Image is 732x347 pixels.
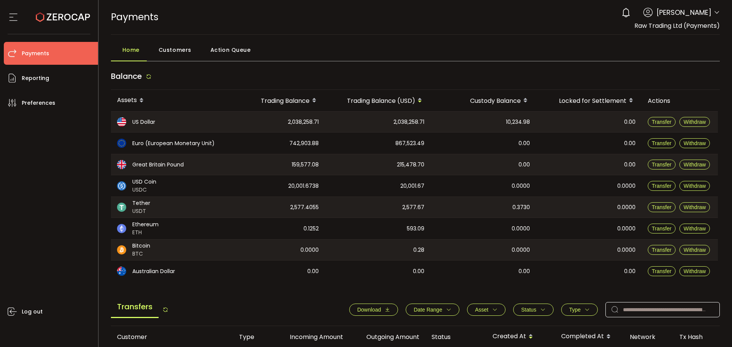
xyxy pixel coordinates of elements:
span: [PERSON_NAME] [657,7,711,18]
span: Home [122,42,140,58]
span: 0.00 [624,267,636,276]
span: Raw Trading Ltd (Payments) [634,21,720,30]
div: Custody Balance [430,94,536,107]
span: 0.0000 [300,246,319,254]
span: 20,001.67 [400,182,424,190]
span: Australian Dollar [132,267,175,275]
span: 2,577.67 [402,203,424,212]
span: 0.3730 [512,203,530,212]
span: Withdraw [684,204,706,210]
button: Transfer [648,245,676,255]
div: Assets [111,94,229,107]
span: Transfer [652,140,672,146]
div: Type [233,333,273,341]
img: usdc_portfolio.svg [117,181,126,190]
img: usd_portfolio.svg [117,117,126,126]
button: Transfer [648,160,676,170]
span: Withdraw [684,225,706,232]
button: Status [513,304,554,316]
span: Euro (European Monetary Unit) [132,139,215,147]
span: Action Queue [210,42,251,58]
button: Asset [467,304,506,316]
span: 2,038,258.71 [288,118,319,126]
div: Incoming Amount [273,333,349,341]
button: Download [349,304,398,316]
span: 0.00 [413,267,424,276]
button: Withdraw [679,224,710,233]
span: Withdraw [684,247,706,253]
button: Transfer [648,117,676,127]
button: Withdraw [679,202,710,212]
span: 0.0000 [512,182,530,190]
button: Transfer [648,181,676,191]
span: Asset [475,307,488,313]
span: 2,577.4055 [290,203,319,212]
div: Status [425,333,486,341]
span: Withdraw [684,140,706,146]
span: 0.0000 [512,224,530,233]
span: Transfer [652,204,672,210]
span: 0.00 [518,267,530,276]
span: Transfer [652,162,672,168]
span: USDT [132,207,150,215]
span: Type [569,307,581,313]
span: Great Britain Pound [132,161,184,169]
span: Balance [111,71,142,82]
div: Trading Balance [229,94,325,107]
button: Withdraw [679,160,710,170]
img: btc_portfolio.svg [117,245,126,254]
span: 0.0000 [617,246,636,254]
span: Withdraw [684,119,706,125]
div: Completed At [555,330,624,343]
div: Created At [486,330,555,343]
span: 0.00 [624,160,636,169]
button: Date Range [406,304,459,316]
span: Ethereum [132,221,159,229]
span: 10,234.98 [506,118,530,126]
span: Transfer [652,247,672,253]
span: Preferences [22,98,55,109]
span: Transfer [652,183,672,189]
img: eth_portfolio.svg [117,224,126,233]
span: 0.00 [307,267,319,276]
span: 593.09 [407,224,424,233]
span: 159,577.08 [292,160,319,169]
span: Withdraw [684,268,706,274]
span: Bitcoin [132,242,150,250]
span: BTC [132,250,150,258]
span: 0.00 [518,160,530,169]
span: 0.00 [624,139,636,148]
button: Transfer [648,138,676,148]
span: Log out [22,306,43,317]
div: Network [624,333,673,341]
div: Locked for Settlement [536,94,642,107]
span: Transfer [652,225,672,232]
span: 867,523.49 [395,139,424,148]
img: usdt_portfolio.svg [117,203,126,212]
button: Transfer [648,224,676,233]
span: Withdraw [684,162,706,168]
span: US Dollar [132,118,155,126]
span: Download [357,307,381,313]
button: Withdraw [679,245,710,255]
span: Tether [132,199,150,207]
img: gbp_portfolio.svg [117,160,126,169]
iframe: Chat Widget [694,310,732,347]
span: Reporting [22,73,49,84]
span: 215,478.70 [397,160,424,169]
button: Transfer [648,266,676,276]
div: Actions [642,96,718,105]
span: USD Coin [132,178,156,186]
span: Transfer [652,268,672,274]
img: eur_portfolio.svg [117,139,126,148]
span: Date Range [414,307,442,313]
span: Payments [22,48,49,59]
button: Transfer [648,202,676,212]
span: 20,001.6738 [288,182,319,190]
span: 0.28 [413,246,424,254]
span: 0.00 [624,118,636,126]
span: Customers [159,42,191,58]
img: aud_portfolio.svg [117,267,126,276]
span: Transfers [111,296,159,318]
